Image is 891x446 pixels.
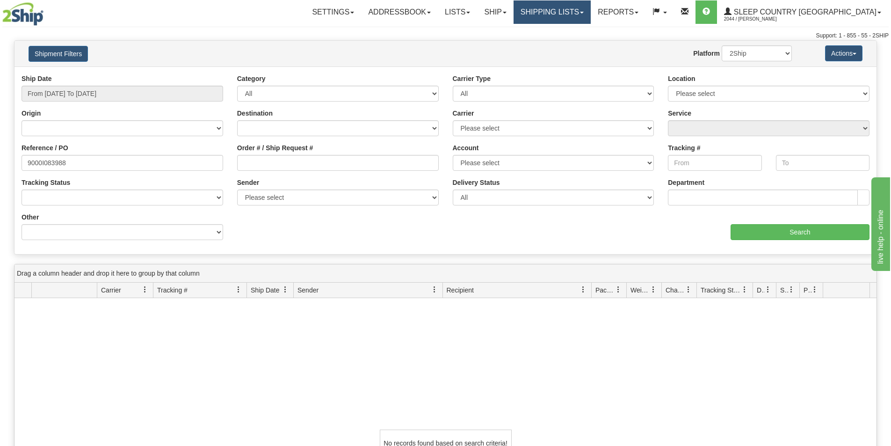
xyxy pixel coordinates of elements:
input: Search [731,224,869,240]
label: Carrier Type [453,74,491,83]
label: Location [668,74,695,83]
label: Category [237,74,266,83]
label: Department [668,178,704,187]
span: Tracking # [157,285,188,295]
a: Sleep Country [GEOGRAPHIC_DATA] 2044 / [PERSON_NAME] [717,0,888,24]
iframe: chat widget [869,175,890,271]
a: Packages filter column settings [610,282,626,298]
label: Destination [237,109,273,118]
a: Weight filter column settings [645,282,661,298]
span: Sender [297,285,319,295]
input: To [776,155,869,171]
a: Addressbook [361,0,438,24]
div: grid grouping header [14,264,877,283]
a: Ship [477,0,513,24]
span: Ship Date [251,285,279,295]
a: Ship Date filter column settings [277,282,293,298]
span: 2044 / [PERSON_NAME] [724,15,794,24]
a: Shipping lists [514,0,591,24]
span: Pickup Status [804,285,811,295]
span: Shipment Issues [780,285,788,295]
a: Sender filter column settings [427,282,442,298]
input: From [668,155,761,171]
button: Actions [825,45,862,61]
span: Charge [666,285,685,295]
span: Carrier [101,285,121,295]
label: Reference / PO [22,143,68,153]
img: logo2044.jpg [2,2,43,26]
label: Service [668,109,691,118]
label: Carrier [453,109,474,118]
label: Delivery Status [453,178,500,187]
a: Delivery Status filter column settings [760,282,776,298]
div: live help - online [7,6,87,17]
label: Tracking Status [22,178,70,187]
a: Lists [438,0,477,24]
span: Recipient [447,285,474,295]
a: Tracking # filter column settings [231,282,246,298]
a: Carrier filter column settings [137,282,153,298]
label: Order # / Ship Request # [237,143,313,153]
a: Charge filter column settings [681,282,696,298]
span: Delivery Status [757,285,765,295]
a: Recipient filter column settings [575,282,591,298]
button: Shipment Filters [29,46,88,62]
label: Ship Date [22,74,52,83]
label: Platform [693,49,720,58]
span: Packages [595,285,615,295]
a: Tracking Status filter column settings [737,282,753,298]
label: Account [453,143,479,153]
span: Sleep Country [GEOGRAPHIC_DATA] [732,8,877,16]
a: Settings [305,0,361,24]
label: Sender [237,178,259,187]
label: Origin [22,109,41,118]
div: Support: 1 - 855 - 55 - 2SHIP [2,32,889,40]
a: Reports [591,0,645,24]
label: Tracking # [668,143,700,153]
a: Shipment Issues filter column settings [783,282,799,298]
a: Pickup Status filter column settings [807,282,823,298]
span: Tracking Status [701,285,741,295]
span: Weight [630,285,650,295]
label: Other [22,212,39,222]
